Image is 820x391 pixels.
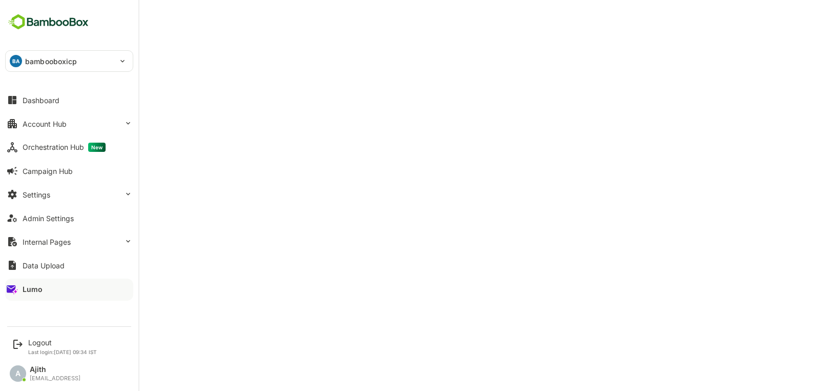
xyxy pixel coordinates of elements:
[10,365,26,382] div: A
[30,365,80,374] div: Ajith
[28,338,97,347] div: Logout
[30,375,80,382] div: [EMAIL_ADDRESS]
[23,285,43,294] div: Lumo
[25,56,77,67] p: bambooboxicp
[5,231,133,252] button: Internal Pages
[23,120,67,128] div: Account Hub
[5,12,92,32] img: BambooboxFullLogoMark.5f36c76dfaba33ec1ec1367b70bb1252.svg
[88,143,106,152] span: New
[23,238,71,246] div: Internal Pages
[5,279,133,299] button: Lumo
[23,143,106,152] div: Orchestration Hub
[5,208,133,228] button: Admin Settings
[23,96,59,105] div: Dashboard
[5,255,133,276] button: Data Upload
[23,190,50,199] div: Settings
[5,184,133,205] button: Settings
[5,161,133,181] button: Campaign Hub
[23,261,65,270] div: Data Upload
[5,113,133,134] button: Account Hub
[5,137,133,158] button: Orchestration HubNew
[23,167,73,175] div: Campaign Hub
[28,349,97,355] p: Last login: [DATE] 09:34 IST
[23,214,74,223] div: Admin Settings
[10,55,22,67] div: BA
[6,51,133,71] div: BAbambooboxicp
[5,90,133,110] button: Dashboard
